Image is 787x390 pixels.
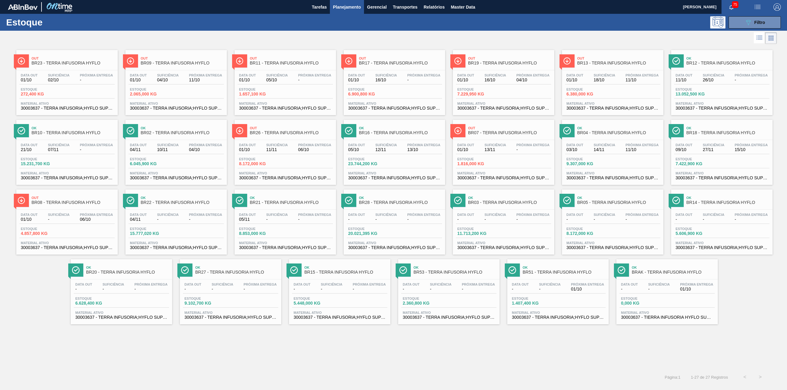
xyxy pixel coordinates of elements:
[345,127,353,135] img: Ícone
[594,78,615,82] span: 18/10
[407,78,441,82] span: -
[141,200,224,205] span: BR22 - TERRA INFUSORIA HYFLO
[80,143,113,147] span: Próxima Entrega
[21,213,38,216] span: Data out
[239,78,256,82] span: 01/10
[567,241,659,245] span: Material ativo
[157,213,179,216] span: Suficiência
[676,73,693,77] span: Data out
[676,241,768,245] span: Material ativo
[348,73,365,77] span: Data out
[348,213,365,216] span: Data out
[21,102,113,105] span: Material ativo
[457,88,500,91] span: Estoque
[130,102,222,105] span: Material ativo
[298,143,331,147] span: Próxima Entrega
[567,147,583,152] span: 03/10
[239,88,282,91] span: Estoque
[348,217,365,222] span: -
[348,143,365,147] span: Data out
[141,196,224,200] span: Ok
[454,127,462,135] img: Ícone
[567,162,610,166] span: 9.307,000 KG
[672,127,680,135] img: Ícone
[348,102,441,105] span: Material ativo
[189,217,222,222] span: -
[141,61,224,65] span: BR09 - TERRA INFUSORIA HYFLO
[250,61,333,65] span: BR11 - TERRA INFUSORIA HYFLO
[121,115,230,185] a: ÍconeOkBR02 - TERRA INFUSORIA HYFLOData out04/11Suficiência10/11Próxima Entrega04/10Estoque6.045,...
[130,143,147,147] span: Data out
[686,200,769,205] span: BR14 - TERRA INFUSORIA HYFLO
[239,73,256,77] span: Data out
[141,57,224,60] span: Out
[239,157,282,161] span: Estoque
[239,143,256,147] span: Data out
[250,200,333,205] span: BR21 - TERRA INFUSORIA HYFLO
[676,78,693,82] span: 11/10
[686,131,769,135] span: BR18 - TERRA INFUSORIA HYFLO
[457,162,500,166] span: 1.816,000 KG
[359,131,442,135] span: BR16 - TERRA INFUSORIA HYFLO
[80,73,113,77] span: Próxima Entrega
[375,143,397,147] span: Suficiência
[686,61,769,65] span: BR12 - TERRA INFUSORIA HYFLO
[676,171,768,175] span: Material ativo
[250,131,333,135] span: BR26 - TERRA INFUSORIA HYFLO
[567,217,583,222] span: -
[457,143,474,147] span: Data out
[703,217,724,222] span: -
[48,78,69,82] span: 02/10
[130,171,222,175] span: Material ativo
[676,176,768,180] span: 30003637 - TERRA INFUSORIA;HYFLO SUPER CEL
[32,196,115,200] span: Out
[676,147,693,152] span: 09/10
[21,73,38,77] span: Data out
[703,78,724,82] span: 26/10
[48,217,69,222] span: -
[468,61,551,65] span: BR19 - TERRA INFUSORIA HYFLO
[567,231,610,236] span: 8.172,000 KG
[567,106,659,111] span: 30003637 - TERRA INFUSORIA;HYFLO SUPER CEL
[594,217,615,222] span: -
[127,127,134,135] img: Ícone
[359,57,442,60] span: Out
[773,3,781,11] img: Logout
[21,88,64,91] span: Estoque
[626,147,659,152] span: 11/10
[130,88,173,91] span: Estoque
[563,127,571,135] img: Ícone
[516,143,550,147] span: Próxima Entrega
[130,213,147,216] span: Data out
[230,45,339,115] a: ÍconeOutBR11 - TERRA INFUSORIA HYFLOData out01/10Suficiência05/10Próxima Entrega-Estoque1.657,100...
[703,147,724,152] span: 27/11
[239,231,282,236] span: 8.853,000 KG
[676,143,693,147] span: Data out
[577,57,660,60] span: Out
[516,213,550,216] span: Próxima Entrega
[676,162,719,166] span: 7.422,900 KG
[157,217,179,222] span: -
[577,126,660,130] span: Ok
[121,185,230,255] a: ÍconeOkBR22 - TERRA INFUSORIA HYFLOData out04/11Suficiência-Próxima Entrega-Estoque15.777,020 KGM...
[32,61,115,65] span: BR23 - TERRA INFUSORIA HYFLO
[127,57,134,65] img: Ícone
[8,4,38,10] img: TNhmsLtSVTkK8tSr43FrP2fwEKptu5GPRR3wAAAABJRU5ErkJggg==
[451,3,475,11] span: Master Data
[557,115,666,185] a: ÍconeOkBR04 - TERRA INFUSORIA HYFLOData out03/10Suficiência14/11Próxima Entrega11/10Estoque9.307,...
[457,227,500,231] span: Estoque
[729,16,781,29] button: Filtro
[516,147,550,152] span: -
[130,241,222,245] span: Material ativo
[48,147,69,152] span: 07/11
[80,217,113,222] span: 06/10
[298,213,331,216] span: Próxima Entrega
[18,197,25,204] img: Ícone
[348,88,391,91] span: Estoque
[484,73,506,77] span: Suficiência
[516,73,550,77] span: Próxima Entrega
[567,102,659,105] span: Material ativo
[735,213,768,216] span: Próxima Entrega
[577,200,660,205] span: BR05 - TERRA INFUSORIA HYFLO
[457,102,550,105] span: Material ativo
